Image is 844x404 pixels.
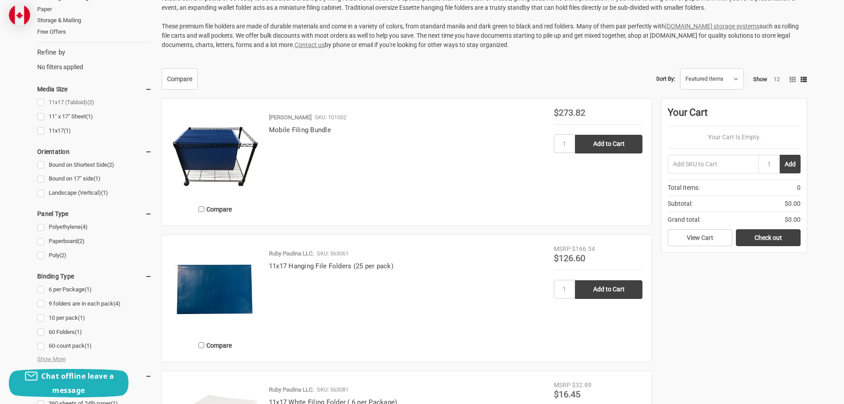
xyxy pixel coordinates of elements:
a: Mobile Filing Bundle [269,126,331,134]
span: (2) [59,252,66,259]
span: (1) [101,189,108,196]
span: $273.82 [554,107,585,118]
a: Storage & Mailing [37,15,152,26]
span: 0 [797,183,801,192]
span: (1) [75,329,82,335]
a: Bound on Shortest Side [37,159,152,171]
img: duty and tax information for Canada [9,4,30,26]
span: $126.60 [554,253,585,263]
span: (1) [85,286,92,293]
p: [PERSON_NAME] [269,113,311,122]
a: Polyethylene [37,221,152,233]
a: Bound on 17" side [37,173,152,185]
a: 60 Folders [37,326,152,338]
a: Check out [736,229,801,246]
span: (1) [78,314,85,321]
span: Show [753,76,767,82]
input: Add to Cart [575,280,642,299]
span: (1) [93,175,101,182]
p: SKU: 563081 [317,385,349,394]
img: 11x17 Hanging File Folders [171,244,260,333]
p: SKU: 563061 [317,249,349,258]
h5: Refine by [37,47,152,58]
label: Sort By: [656,72,675,86]
span: $32.89 [572,381,591,388]
a: Free Offers [37,26,152,38]
span: (2) [78,238,85,244]
input: Compare [198,342,204,348]
p: Ruby Paulina LLC. [269,385,314,394]
button: Chat offline leave a message [9,369,128,397]
a: Paper [37,4,152,15]
a: 11x17 Hanging File Folders (25 per pack) [269,262,393,270]
img: Mobile Filing Bundle [171,108,260,197]
button: Add [780,155,801,173]
span: $0.00 [785,199,801,208]
a: View Cart [668,229,732,246]
div: No filters applied [37,47,152,71]
p: These premium file holders are made of durable materials and come in a variety of colors, from st... [162,22,807,50]
span: Subtotal: [668,199,692,208]
a: 11x17 (Tabloid) [37,97,152,109]
div: MSRP [554,244,571,254]
p: SKU: 101002 [315,113,346,122]
iframe: Google Customer Reviews [771,380,844,404]
span: $16.45 [554,389,580,400]
a: Contact us [295,41,325,48]
p: Your Cart Is Empty. [668,133,801,142]
a: 6 per Package [37,284,152,296]
span: $166.34 [572,245,595,252]
a: 11x17 [37,125,152,137]
span: Grand total: [668,215,700,224]
h5: Binding Type [37,271,152,282]
a: 11" x 17" Sheet [37,111,152,123]
p: Ruby Paulina LLC. [269,249,314,258]
a: 9 folders are in each pack [37,298,152,310]
span: (1) [64,127,71,134]
span: (4) [113,300,121,307]
span: Chat offline leave a message [41,371,114,395]
span: $0.00 [785,215,801,224]
a: Compare [162,68,198,90]
a: Landscape (Vertical) [37,187,152,199]
span: Show More [37,355,66,364]
h5: Panel Type [37,208,152,219]
a: 60-count pack [37,340,152,352]
label: Compare [171,202,260,216]
h5: Media Size [37,84,152,94]
span: (2) [87,99,94,106]
input: Add to Cart [575,135,642,153]
span: (2) [107,161,114,168]
a: Paperboard [37,235,152,247]
span: (1) [85,342,92,349]
a: 12 [774,76,780,82]
a: [DOMAIN_NAME] storage systems [665,23,759,30]
div: MSRP [554,380,571,390]
h5: Orientation [37,146,152,157]
span: (1) [86,113,93,120]
input: Add SKU to Cart [668,155,758,173]
label: Compare [171,338,260,353]
a: Poly [37,250,152,262]
span: (4) [81,224,88,230]
span: Total Items: [668,183,700,192]
input: Compare [198,206,204,212]
div: Your Cart [668,105,801,126]
a: 10 per pack [37,312,152,324]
